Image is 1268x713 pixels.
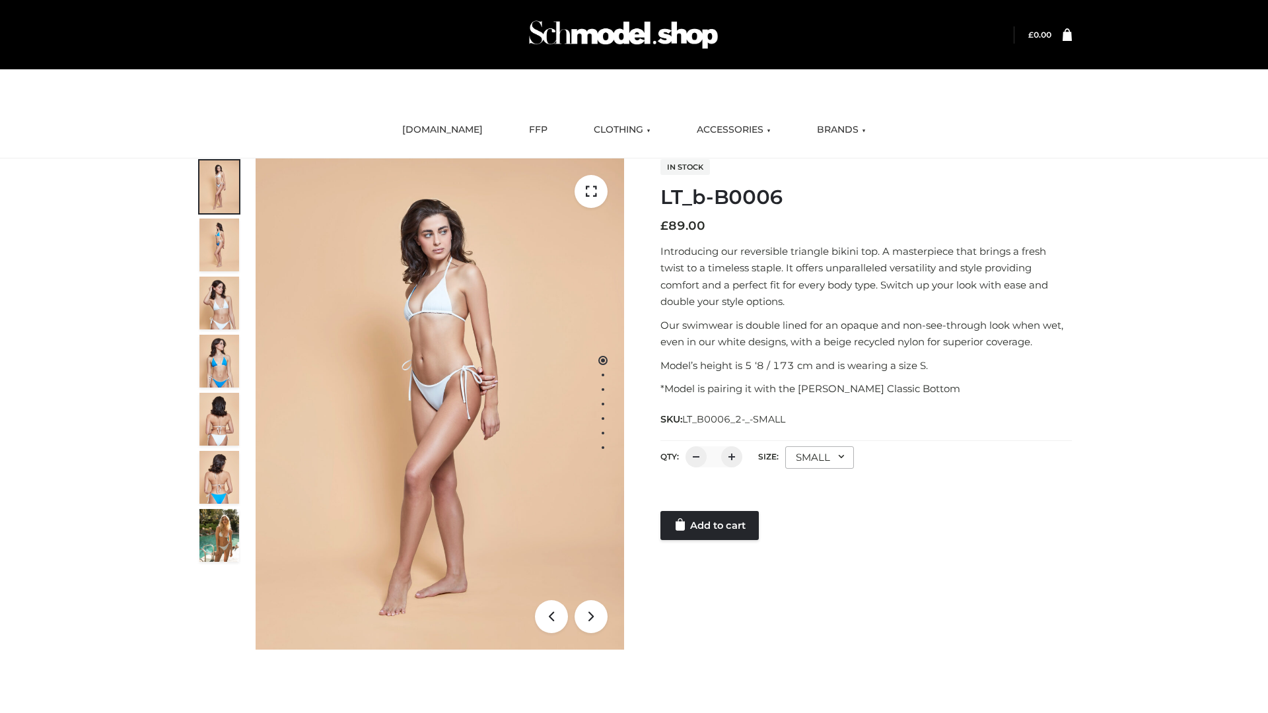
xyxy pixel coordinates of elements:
[1028,30,1034,40] span: £
[199,509,239,562] img: Arieltop_CloudNine_AzureSky2.jpg
[199,393,239,446] img: ArielClassicBikiniTop_CloudNine_AzureSky_OW114ECO_7-scaled.jpg
[199,451,239,504] img: ArielClassicBikiniTop_CloudNine_AzureSky_OW114ECO_8-scaled.jpg
[519,116,557,145] a: FFP
[660,186,1072,209] h1: LT_b-B0006
[660,411,787,427] span: SKU:
[1028,30,1051,40] a: £0.00
[758,452,779,461] label: Size:
[660,219,668,233] span: £
[785,446,854,469] div: SMALL
[660,243,1072,310] p: Introducing our reversible triangle bikini top. A masterpiece that brings a fresh twist to a time...
[199,277,239,329] img: ArielClassicBikiniTop_CloudNine_AzureSky_OW114ECO_3-scaled.jpg
[687,116,781,145] a: ACCESSORIES
[660,452,679,461] label: QTY:
[660,219,705,233] bdi: 89.00
[660,159,710,175] span: In stock
[392,116,493,145] a: [DOMAIN_NAME]
[199,160,239,213] img: ArielClassicBikiniTop_CloudNine_AzureSky_OW114ECO_1-scaled.jpg
[682,413,785,425] span: LT_B0006_2-_-SMALL
[524,9,722,61] img: Schmodel Admin 964
[256,158,624,650] img: ArielClassicBikiniTop_CloudNine_AzureSky_OW114ECO_1
[1028,30,1051,40] bdi: 0.00
[584,116,660,145] a: CLOTHING
[660,317,1072,351] p: Our swimwear is double lined for an opaque and non-see-through look when wet, even in our white d...
[199,335,239,388] img: ArielClassicBikiniTop_CloudNine_AzureSky_OW114ECO_4-scaled.jpg
[660,511,759,540] a: Add to cart
[199,219,239,271] img: ArielClassicBikiniTop_CloudNine_AzureSky_OW114ECO_2-scaled.jpg
[660,380,1072,397] p: *Model is pairing it with the [PERSON_NAME] Classic Bottom
[660,357,1072,374] p: Model’s height is 5 ‘8 / 173 cm and is wearing a size S.
[807,116,876,145] a: BRANDS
